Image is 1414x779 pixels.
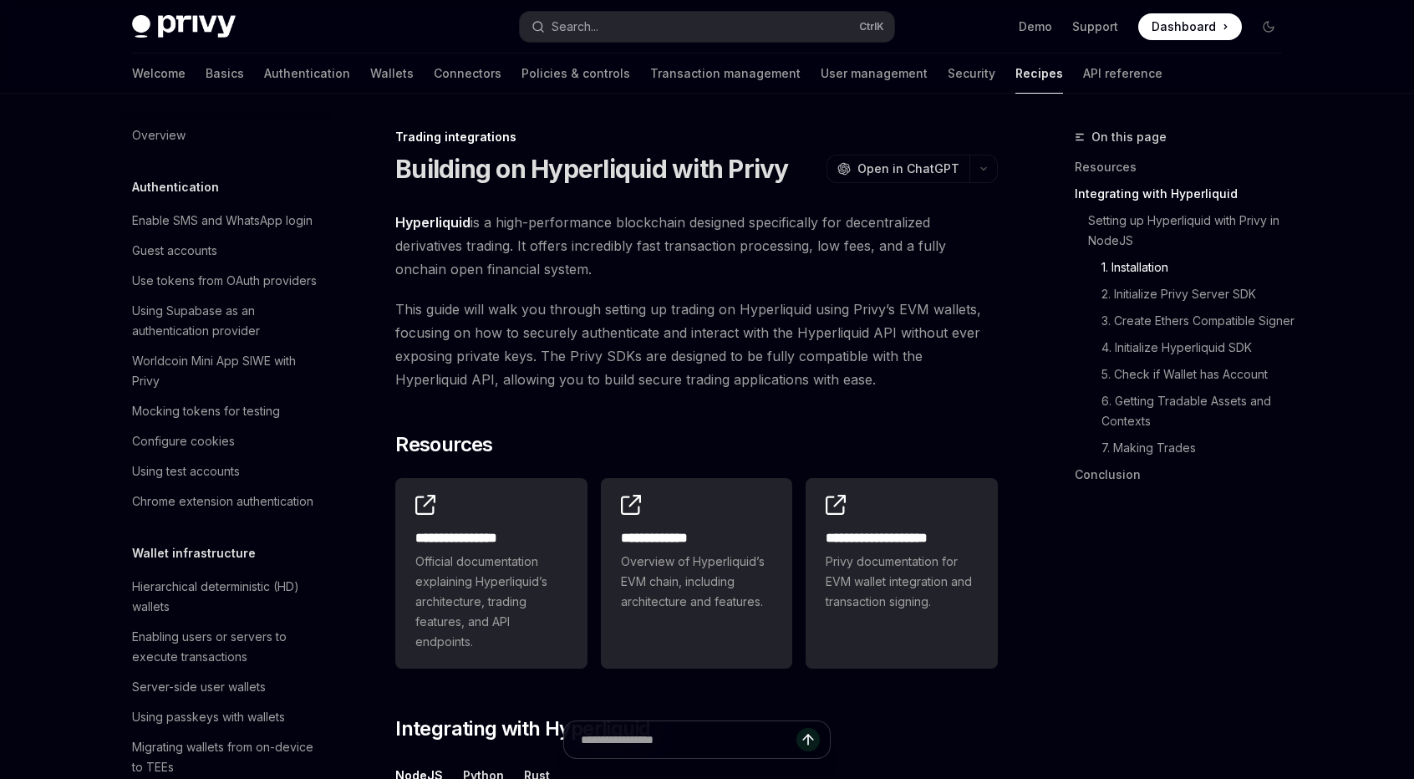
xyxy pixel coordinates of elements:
span: This guide will walk you through setting up trading on Hyperliquid using Privy’s EVM wallets, foc... [395,298,998,391]
div: Search... [552,17,598,37]
a: Setting up Hyperliquid with Privy in NodeJS [1088,207,1295,254]
a: **** **** ***Overview of Hyperliquid’s EVM chain, including architecture and features. [601,478,793,669]
span: Integrating with Hyperliquid [395,715,650,742]
a: Use tokens from OAuth providers [119,266,333,296]
div: Mocking tokens for testing [132,401,280,421]
a: 4. Initialize Hyperliquid SDK [1101,334,1295,361]
div: Enabling users or servers to execute transactions [132,627,323,667]
a: User management [821,53,928,94]
a: **** **** **** *****Privy documentation for EVM wallet integration and transaction signing. [806,478,998,669]
span: is a high-performance blockchain designed specifically for decentralized derivatives trading. It ... [395,211,998,281]
span: Dashboard [1152,18,1216,35]
a: Server-side user wallets [119,672,333,702]
div: Overview [132,125,186,145]
a: 3. Create Ethers Compatible Signer [1101,308,1295,334]
a: 6. Getting Tradable Assets and Contexts [1101,388,1295,435]
a: Wallets [370,53,414,94]
a: Resources [1075,154,1295,181]
span: Ctrl K [859,20,884,33]
a: Basics [206,53,244,94]
button: Open in ChatGPT [827,155,969,183]
a: Transaction management [650,53,801,94]
div: Enable SMS and WhatsApp login [132,211,313,231]
div: Trading integrations [395,129,998,145]
a: 1. Installation [1101,254,1295,281]
a: Enabling users or servers to execute transactions [119,622,333,672]
span: Official documentation explaining Hyperliquid’s architecture, trading features, and API endpoints. [415,552,567,652]
span: Open in ChatGPT [857,160,959,177]
a: Demo [1019,18,1052,35]
a: Dashboard [1138,13,1242,40]
h5: Authentication [132,177,219,197]
a: Chrome extension authentication [119,486,333,517]
button: Send message [796,728,820,751]
a: Integrating with Hyperliquid [1075,181,1295,207]
a: 5. Check if Wallet has Account [1101,361,1295,388]
span: Resources [395,431,493,458]
div: Using test accounts [132,461,240,481]
a: Overview [119,120,333,150]
a: Using Supabase as an authentication provider [119,296,333,346]
div: Use tokens from OAuth providers [132,271,317,291]
a: Using passkeys with wallets [119,702,333,732]
a: Recipes [1015,53,1063,94]
a: Using test accounts [119,456,333,486]
a: Worldcoin Mini App SIWE with Privy [119,346,333,396]
div: Configure cookies [132,431,235,451]
a: 7. Making Trades [1101,435,1295,461]
a: Security [948,53,995,94]
a: Welcome [132,53,186,94]
h5: Wallet infrastructure [132,543,256,563]
a: Enable SMS and WhatsApp login [119,206,333,236]
a: Hierarchical deterministic (HD) wallets [119,572,333,622]
div: Guest accounts [132,241,217,261]
a: Conclusion [1075,461,1295,488]
div: Hierarchical deterministic (HD) wallets [132,577,323,617]
a: 2. Initialize Privy Server SDK [1101,281,1295,308]
div: Migrating wallets from on-device to TEEs [132,737,323,777]
a: Connectors [434,53,501,94]
a: Policies & controls [521,53,630,94]
span: On this page [1091,127,1167,147]
div: Server-side user wallets [132,677,266,697]
a: Authentication [264,53,350,94]
a: API reference [1083,53,1162,94]
a: **** **** **** *Official documentation explaining Hyperliquid’s architecture, trading features, a... [395,478,587,669]
div: Using passkeys with wallets [132,707,285,727]
a: Support [1072,18,1118,35]
div: Chrome extension authentication [132,491,313,512]
a: Hyperliquid [395,214,470,232]
a: Configure cookies [119,426,333,456]
img: dark logo [132,15,236,38]
button: Search...CtrlK [520,12,894,42]
div: Using Supabase as an authentication provider [132,301,323,341]
button: Toggle dark mode [1255,13,1282,40]
span: Overview of Hyperliquid’s EVM chain, including architecture and features. [621,552,773,612]
a: Mocking tokens for testing [119,396,333,426]
span: Privy documentation for EVM wallet integration and transaction signing. [826,552,978,612]
div: Worldcoin Mini App SIWE with Privy [132,351,323,391]
a: Guest accounts [119,236,333,266]
h1: Building on Hyperliquid with Privy [395,154,789,184]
